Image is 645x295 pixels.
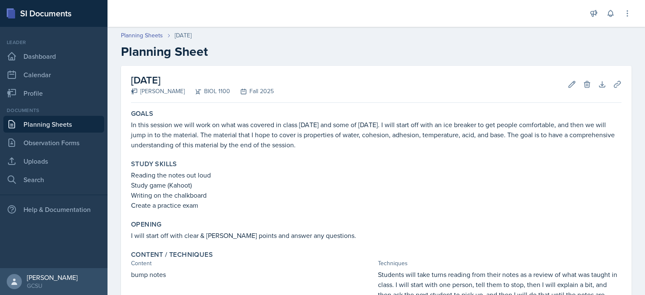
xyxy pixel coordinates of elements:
[131,259,375,268] div: Content
[378,259,621,268] div: Techniques
[185,87,230,96] div: BIOL 1100
[3,48,104,65] a: Dashboard
[131,180,621,190] p: Study game (Kahoot)
[131,200,621,210] p: Create a practice exam
[131,220,162,229] label: Opening
[3,153,104,170] a: Uploads
[131,190,621,200] p: Writing on the chalkboard
[3,66,104,83] a: Calendar
[3,171,104,188] a: Search
[121,31,163,40] a: Planning Sheets
[121,44,632,59] h2: Planning Sheet
[3,85,104,102] a: Profile
[3,116,104,133] a: Planning Sheets
[131,170,621,180] p: Reading the notes out loud
[131,120,621,150] p: In this session we will work on what was covered in class [DATE] and some of [DATE]. I will start...
[3,39,104,46] div: Leader
[131,110,153,118] label: Goals
[27,273,78,282] div: [PERSON_NAME]
[230,87,274,96] div: Fall 2025
[131,230,621,240] p: I will start off with clear & [PERSON_NAME] points and answer any questions.
[131,251,213,259] label: Content / Techniques
[3,134,104,151] a: Observation Forms
[131,269,375,279] p: bump notes
[131,87,185,96] div: [PERSON_NAME]
[3,201,104,218] div: Help & Documentation
[131,73,274,88] h2: [DATE]
[3,107,104,114] div: Documents
[27,282,78,290] div: GCSU
[175,31,191,40] div: [DATE]
[131,160,177,168] label: Study Skills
